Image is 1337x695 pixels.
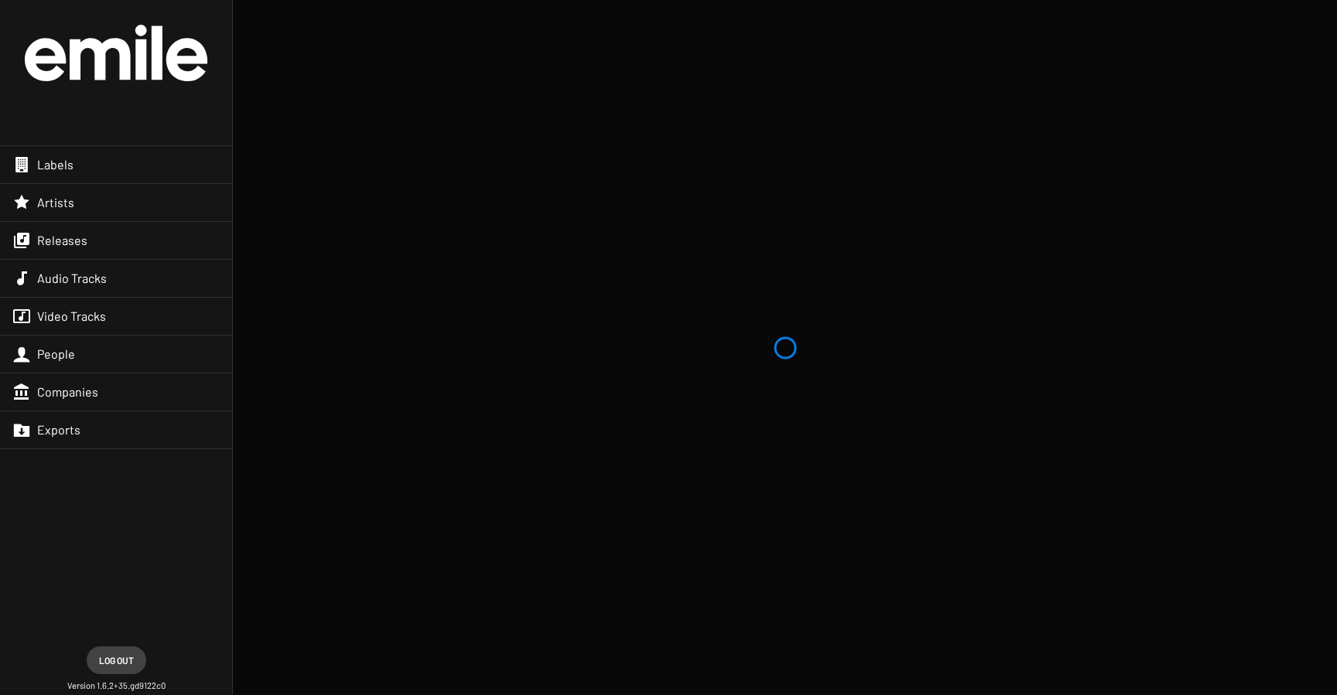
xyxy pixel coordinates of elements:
span: Releases [37,233,87,248]
span: Audio Tracks [37,271,107,286]
span: Video Tracks [37,308,106,324]
span: Artists [37,195,74,210]
img: grand-official-logo.svg [25,25,207,81]
button: Log out [87,646,146,674]
span: Log out [99,646,134,674]
span: People [37,346,75,362]
small: Version 1.6.2+35.gd9122c0 [67,680,166,692]
span: Labels [37,157,74,172]
span: Companies [37,384,98,400]
span: Exports [37,422,80,438]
